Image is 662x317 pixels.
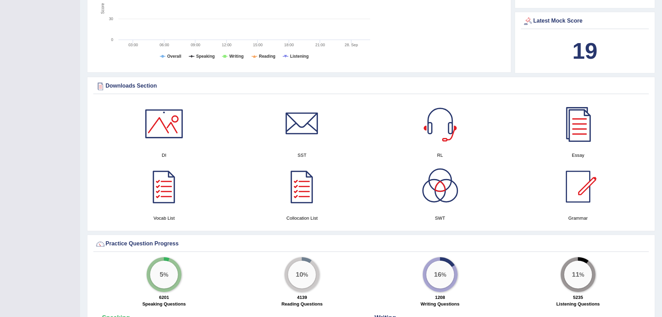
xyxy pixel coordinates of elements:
text: 30 [109,17,113,21]
label: Speaking Questions [142,301,186,307]
div: Latest Mock Score [523,16,647,26]
tspan: Writing [229,54,243,59]
div: Downloads Section [95,81,647,91]
text: 12:00 [222,43,232,47]
big: 10 [296,271,303,278]
label: Listening Questions [556,301,600,307]
text: 18:00 [284,43,294,47]
strong: 1208 [435,295,445,300]
big: 5 [160,271,164,278]
h4: SST [236,152,367,159]
h4: SWT [375,214,506,222]
text: 0 [111,38,113,42]
h4: Grammar [513,214,644,222]
big: 16 [434,271,441,278]
h4: DI [99,152,229,159]
big: 11 [572,271,579,278]
h4: RL [375,152,506,159]
h4: Vocab List [99,214,229,222]
div: Practice Question Progress [95,239,647,249]
tspan: Overall [167,54,181,59]
tspan: Score [100,3,105,14]
strong: 4139 [297,295,307,300]
div: % [426,261,454,288]
label: Reading Questions [281,301,322,307]
div: % [564,261,592,288]
label: Writing Questions [421,301,460,307]
tspan: Listening [290,54,309,59]
text: 09:00 [191,43,201,47]
h4: Collocation List [236,214,367,222]
strong: 5235 [573,295,583,300]
text: 03:00 [128,43,138,47]
tspan: Reading [259,54,275,59]
h4: Essay [513,152,644,159]
b: 19 [572,38,597,64]
tspan: 28. Sep [345,43,358,47]
text: 06:00 [159,43,169,47]
div: % [288,261,316,288]
div: % [150,261,178,288]
strong: 6201 [159,295,169,300]
text: 21:00 [316,43,325,47]
text: 15:00 [253,43,263,47]
tspan: Speaking [196,54,215,59]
